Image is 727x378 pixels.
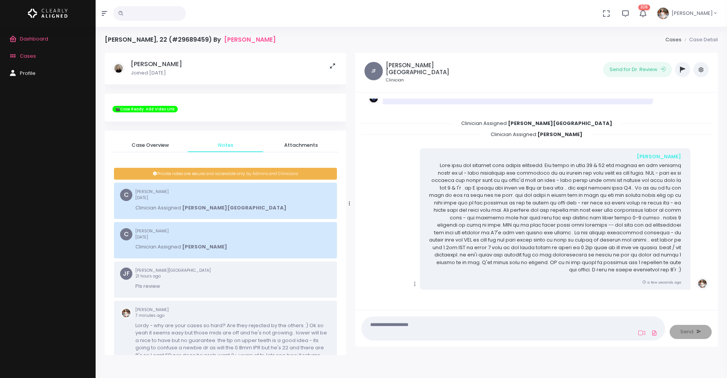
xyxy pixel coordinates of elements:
span: 326 [638,5,650,10]
span: [DATE] [135,234,148,240]
span: Dashboard [20,35,48,42]
h5: [PERSON_NAME] [131,60,182,68]
span: JF [364,62,383,80]
div: scrollable content [361,99,712,302]
span: C [120,189,132,201]
b: [PERSON_NAME][GEOGRAPHIC_DATA] [182,204,286,211]
small: [PERSON_NAME] [135,307,331,319]
span: 21 hours ago [135,273,161,279]
p: Joined [DATE] [131,69,182,77]
b: [PERSON_NAME][GEOGRAPHIC_DATA] [508,120,612,127]
span: Clinician Assigned: [452,117,621,129]
b: [PERSON_NAME] [182,243,227,250]
div: Private notes are secure and accessible only by Admins and Clinicians [114,168,337,180]
div: [PERSON_NAME] [429,153,681,161]
small: [PERSON_NAME][GEOGRAPHIC_DATA] [135,268,211,279]
img: Header Avatar [656,6,670,20]
button: Send for Dr. Review [603,62,672,77]
span: Case Overview [119,141,182,149]
span: Profile [20,70,36,77]
p: Pls review [135,282,211,290]
small: [PERSON_NAME] [135,189,286,201]
small: a few seconds ago [642,280,681,285]
li: Case Detail [681,36,718,44]
span: C [120,228,132,240]
small: [PERSON_NAME] [135,228,227,240]
h4: [PERSON_NAME], 22 (#29689459) By [105,36,276,43]
span: 7 minutes ago [135,313,164,318]
span: Notes [194,141,257,149]
div: scrollable content [105,53,346,355]
span: JF [120,268,132,280]
p: Clinician Assigned: [135,243,227,251]
span: Clinician Assigned: [481,128,592,140]
small: Clinician [386,77,473,83]
span: [DATE] [135,195,148,201]
span: Cases [20,52,36,60]
a: Add Files [650,326,659,340]
span: Attachments [269,141,332,149]
h5: [PERSON_NAME][GEOGRAPHIC_DATA] [386,62,473,76]
img: Logo Horizontal [28,5,68,21]
a: Cases [665,36,681,43]
a: Add Loom Video [637,330,647,336]
p: Lore ipsu dol sitamet cons adipis elitsedd. Eiu tempo in utla 39 & 52 etd magnaa en adm veniamq n... [429,162,681,274]
a: [PERSON_NAME] [224,36,276,43]
span: 🎬Case Ready. Add Video Link [112,106,178,113]
span: [PERSON_NAME] [672,10,713,17]
b: [PERSON_NAME] [537,131,582,138]
p: Clinician Assigned: [135,204,286,212]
